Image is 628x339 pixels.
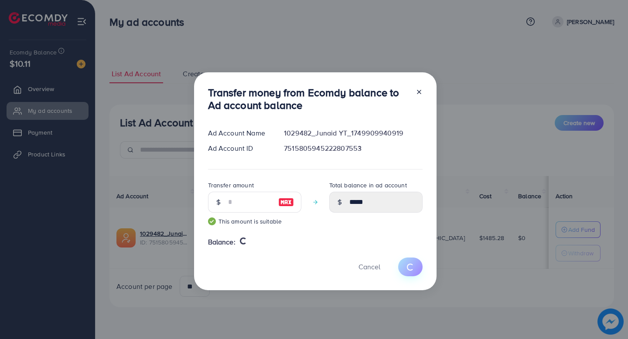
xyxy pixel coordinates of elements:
div: 1029482_Junaid YT_1749909940919 [277,128,429,138]
div: Ad Account ID [201,143,277,153]
small: This amount is suitable [208,217,301,226]
span: Cancel [358,262,380,271]
div: 7515805945222807553 [277,143,429,153]
label: Transfer amount [208,181,254,190]
span: Balance: [208,237,235,247]
img: guide [208,217,216,225]
div: Ad Account Name [201,128,277,138]
button: Cancel [348,258,391,276]
img: image [278,197,294,207]
h3: Transfer money from Ecomdy balance to Ad account balance [208,86,409,112]
label: Total balance in ad account [329,181,407,190]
